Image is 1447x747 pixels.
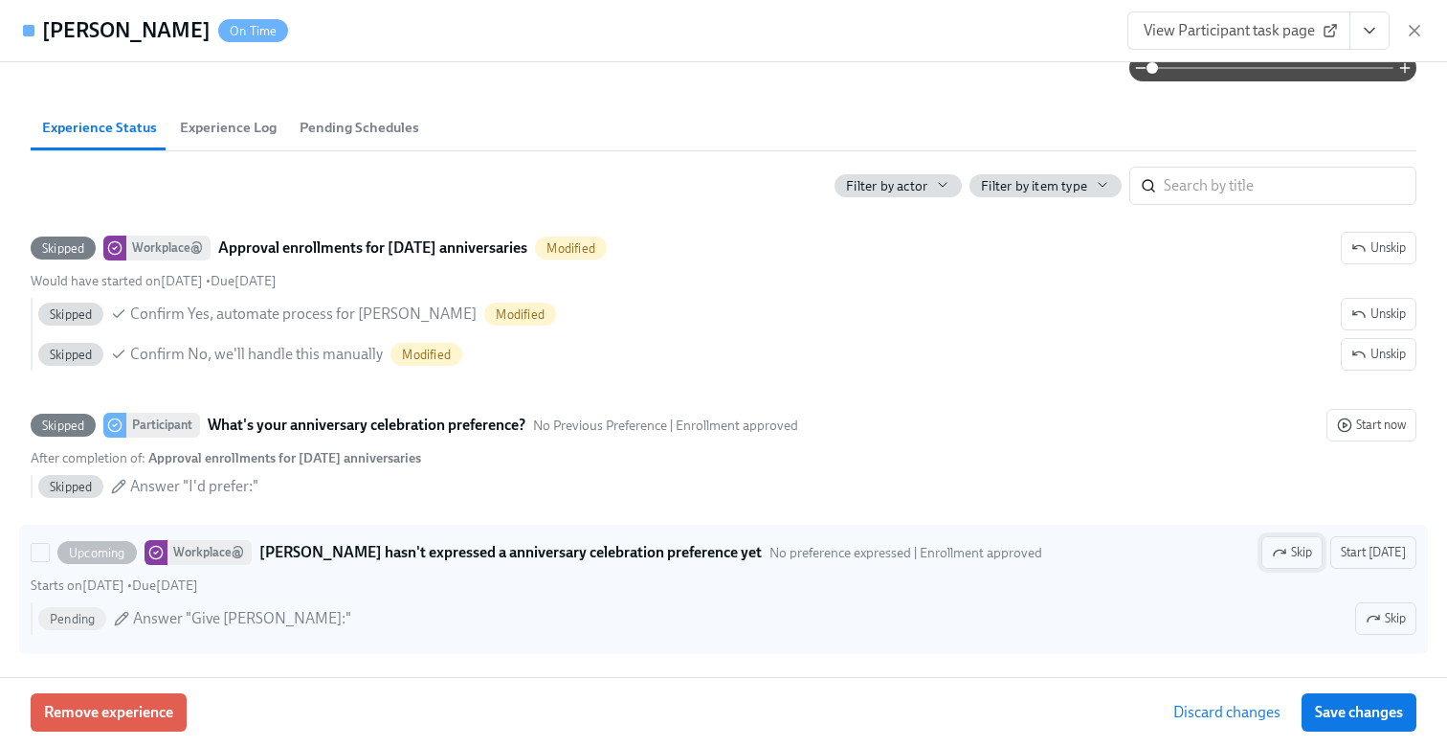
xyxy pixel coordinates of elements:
strong: Approval enrollments for [DATE] anniversaries [148,450,421,466]
div: Workplace@ [167,540,252,565]
span: Unskip [1351,238,1406,258]
span: Filter by item type [981,177,1087,195]
button: Remove experience [31,693,187,732]
span: Unskip [1351,345,1406,364]
div: • [31,272,277,290]
button: SkippedParticipantWhat's your anniversary celebration preference?No Previous Preference | Enrollm... [1326,409,1416,441]
span: Friday, October 24th 2025, 9:00 am [31,577,124,594]
span: On Time [218,24,288,38]
button: SkippedWorkplace@Approval enrollments for [DATE] anniversariesModifiedUnskipWould have started on... [1341,298,1416,330]
strong: [PERSON_NAME] hasn't expressed a anniversary celebration preference yet [259,541,762,564]
button: View task page [1349,11,1390,50]
span: Confirm Yes, automate process for [PERSON_NAME] [130,304,477,325]
span: Start [DATE] [1341,543,1406,562]
span: Filter by actor [846,177,927,195]
span: This task uses the "No preference expressed | Enrollment approved" audience [769,544,1042,562]
button: UpcomingWorkplace@[PERSON_NAME] hasn't expressed a anniversary celebration preference yetNo prefe... [1355,602,1416,635]
span: Friday, October 10th 2025, 9:00 am [31,273,203,289]
div: After completion of : [31,449,421,467]
span: Monday, October 27th 2025, 9:00 am [132,577,198,594]
button: SkippedWorkplace@Approval enrollments for [DATE] anniversariesModifiedWould have started on[DATE]... [1341,232,1416,264]
div: Participant [126,413,200,438]
strong: Approval enrollments for [DATE] anniversaries [218,237,527,260]
span: Upcoming [57,546,137,560]
button: Save changes [1302,693,1416,732]
span: Answer "Give [PERSON_NAME]:" [133,608,351,629]
span: Skip [1366,609,1406,628]
button: Filter by item type [969,174,1122,197]
div: • [31,577,198,595]
button: SkippedWorkplace@Approval enrollments for [DATE] anniversariesModifiedUnskipWould have started on... [1341,338,1416,371]
span: Skipped [31,419,96,433]
h4: [PERSON_NAME] [42,16,211,45]
button: UpcomingWorkplace@[PERSON_NAME] hasn't expressed a anniversary celebration preference yetNo prefe... [1330,536,1416,569]
span: Save changes [1315,703,1403,722]
button: Filter by actor [835,174,962,197]
span: Modified [484,307,556,322]
strong: What's your anniversary celebration preference? [208,414,525,437]
a: View Participant task page [1127,11,1350,50]
span: Monday, October 13th 2025, 9:00 am [211,273,277,289]
span: Skipped [31,241,96,256]
span: Experience Status [42,117,157,139]
span: Unskip [1351,305,1406,324]
span: Start now [1337,416,1406,435]
span: Modified [390,348,462,362]
input: Search by title [1164,167,1416,205]
span: Confirm No, we'll handle this manually [130,344,383,365]
span: Discard changes [1173,703,1280,722]
span: Modified [535,241,607,256]
span: Pending Schedules [300,117,419,139]
span: Experience Log [180,117,277,139]
span: Skipped [38,480,103,494]
span: View Participant task page [1144,21,1334,40]
span: Pending [38,612,106,626]
span: Remove experience [44,703,173,722]
span: Skipped [38,348,103,362]
span: This task uses the "No Previous Preference | Enrollment approved" audience [533,417,798,435]
span: Skip [1272,543,1312,562]
span: Answer "I'd prefer:" [130,476,258,497]
button: UpcomingWorkplace@[PERSON_NAME] hasn't expressed a anniversary celebration preference yetNo prefe... [1261,536,1323,569]
div: Workplace@ [126,236,211,260]
span: Skipped [38,307,103,322]
button: Discard changes [1160,693,1294,732]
